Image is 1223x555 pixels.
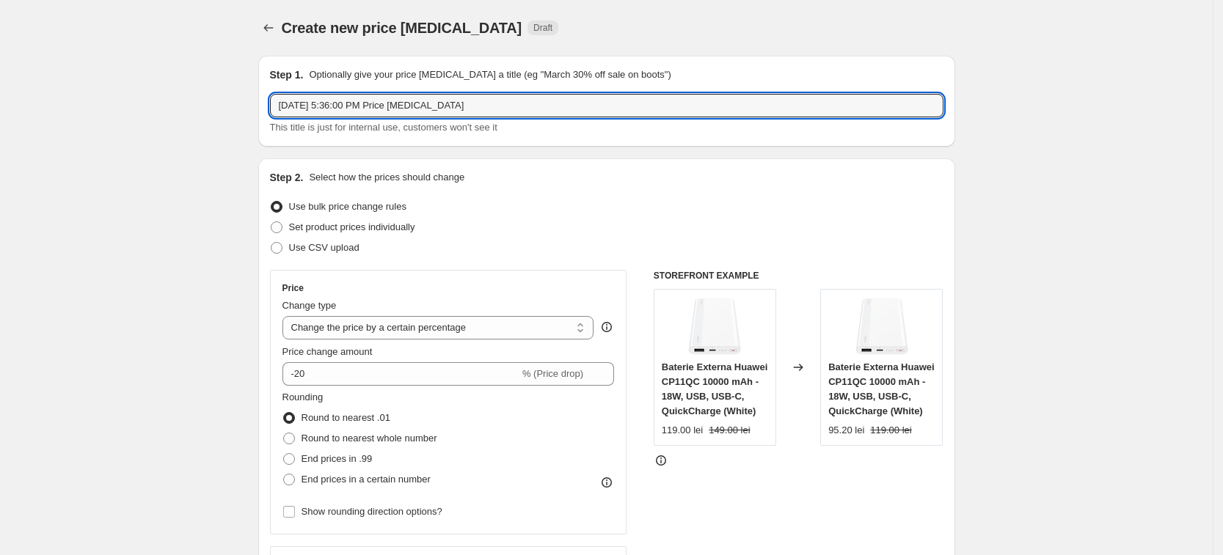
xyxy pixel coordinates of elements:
img: baterie-externa-huawei-cp11qc-10000-mah-18w-usb-quickcharge-white-office-human-55030766-690144328... [853,297,911,356]
span: End prices in a certain number [302,474,431,485]
span: Draft [533,22,552,34]
span: Create new price [MEDICAL_DATA] [282,20,522,36]
span: This title is just for internal use, customers won't see it [270,122,497,133]
p: Optionally give your price [MEDICAL_DATA] a title (eg "March 30% off sale on boots") [309,67,671,82]
span: Round to nearest whole number [302,433,437,444]
span: % (Price drop) [522,368,583,379]
h6: STOREFRONT EXAMPLE [654,270,943,282]
span: Set product prices individually [289,221,415,232]
h2: Step 2. [270,170,304,185]
div: 119.00 lei [662,423,703,438]
span: Use CSV upload [289,242,359,253]
input: -15 [282,362,519,386]
span: End prices in .99 [302,453,373,464]
h2: Step 1. [270,67,304,82]
span: Round to nearest .01 [302,412,390,423]
p: Select how the prices should change [309,170,464,185]
span: Show rounding direction options? [302,506,442,517]
h3: Price [282,282,304,294]
span: Change type [282,300,337,311]
input: 30% off holiday sale [270,94,943,117]
span: Use bulk price change rules [289,201,406,212]
div: 95.20 lei [828,423,864,438]
strike: 119.00 lei [870,423,911,438]
span: Baterie Externa Huawei CP11QC 10000 mAh - 18W, USB, USB-C, QuickCharge (White) [828,361,935,416]
button: Price change jobs [258,18,279,38]
strike: 149.00 lei [709,423,750,438]
span: Price change amount [282,346,373,357]
span: Baterie Externa Huawei CP11QC 10000 mAh - 18W, USB, USB-C, QuickCharge (White) [662,361,768,416]
img: baterie-externa-huawei-cp11qc-10000-mah-18w-usb-quickcharge-white-office-human-55030766-690144328... [685,297,744,356]
div: help [599,320,614,334]
span: Rounding [282,392,324,403]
